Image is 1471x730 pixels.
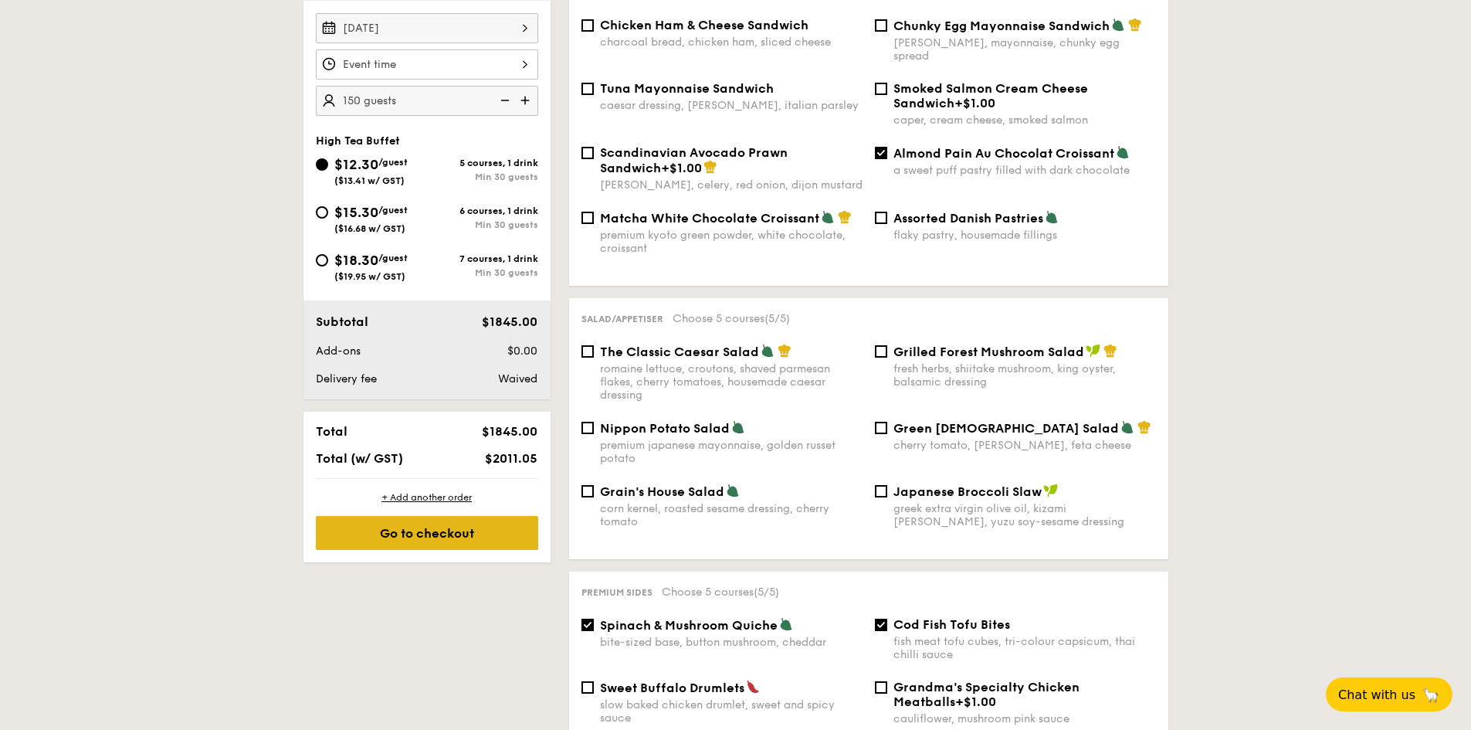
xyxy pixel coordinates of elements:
[893,164,1156,177] div: a sweet puff pastry filled with dark chocolate
[600,421,730,436] span: Nippon Potato Salad
[893,211,1043,226] span: Assorted Danish Pastries
[316,13,538,43] input: Event date
[316,86,538,116] input: Number of guests
[600,439,863,465] div: premium japanese mayonnaise, golden russet potato
[662,586,779,599] span: Choose 5 courses
[427,219,538,230] div: Min 30 guests
[581,83,594,95] input: Tuna Mayonnaise Sandwichcaesar dressing, [PERSON_NAME], italian parsley
[600,636,863,649] div: bite-sized base, button mushroom, cheddar
[1120,420,1134,434] img: icon-vegetarian.fe4039eb.svg
[581,314,663,324] span: Salad/Appetiser
[893,345,1084,359] span: Grilled Forest Mushroom Salad
[600,145,788,175] span: Scandinavian Avocado Prawn Sandwich
[427,253,538,264] div: 7 courses, 1 drink
[875,619,887,631] input: Cod Fish Tofu Bitesfish meat tofu cubes, tri-colour capsicum, thai chilli sauce
[661,161,702,175] span: +$1.00
[875,19,887,32] input: Chunky Egg Mayonnaise Sandwich[PERSON_NAME], mayonnaise, chunky egg spread
[893,439,1156,452] div: cherry tomato, [PERSON_NAME], feta cheese
[761,344,774,358] img: icon-vegetarian.fe4039eb.svg
[600,502,863,528] div: corn kernel, roasted sesame dressing, cherry tomato
[893,19,1110,33] span: Chunky Egg Mayonnaise Sandwich
[316,372,377,385] span: Delivery fee
[779,617,793,631] img: icon-vegetarian.fe4039eb.svg
[507,345,537,358] span: $0.00
[703,160,717,174] img: icon-chef-hat.a58ddaea.svg
[600,99,863,112] div: caesar dressing, [PERSON_NAME], italian parsley
[893,712,1156,725] div: cauliflower, mushroom pink sauce
[334,175,405,186] span: ($13.41 w/ GST)
[316,314,368,329] span: Subtotal
[334,204,378,221] span: $15.30
[1045,210,1059,224] img: icon-vegetarian.fe4039eb.svg
[378,253,408,263] span: /guest
[893,81,1088,110] span: Smoked Salmon Cream Cheese Sandwich
[875,681,887,694] input: Grandma's Specialty Chicken Meatballs+$1.00cauliflower, mushroom pink sauce
[1103,344,1117,358] img: icon-chef-hat.a58ddaea.svg
[673,312,790,325] span: Choose 5 courses
[378,157,408,168] span: /guest
[600,211,819,226] span: Matcha White Chocolate Croissant
[600,698,863,725] div: slow baked chicken drumlet, sweet and spicy sauce
[764,312,790,325] span: (5/5)
[316,49,538,80] input: Event time
[893,229,1156,242] div: flaky pastry, housemade fillings
[581,587,652,598] span: Premium sides
[778,344,791,358] img: icon-chef-hat.a58ddaea.svg
[875,422,887,434] input: Green [DEMOGRAPHIC_DATA] Saladcherry tomato, [PERSON_NAME], feta cheese
[1338,688,1415,702] span: Chat with us
[600,178,863,192] div: [PERSON_NAME], celery, red onion, dijon mustard
[427,158,538,168] div: 5 courses, 1 drink
[334,252,378,269] span: $18.30
[893,421,1119,436] span: Green [DEMOGRAPHIC_DATA] Salad
[893,114,1156,127] div: caper, cream cheese, smoked salmon
[316,424,347,439] span: Total
[600,362,863,402] div: romaine lettuce, croutons, shaved parmesan flakes, cherry tomatoes, housemade caesar dressing
[600,18,808,32] span: Chicken Ham & Cheese Sandwich
[316,345,361,358] span: Add-ons
[893,635,1156,661] div: fish meat tofu cubes, tri-colour capsicum, thai chilli sauce
[726,484,740,497] img: icon-vegetarian.fe4039eb.svg
[316,158,328,171] input: $12.30/guest($13.41 w/ GST)5 courses, 1 drinkMin 30 guests
[875,147,887,159] input: Almond Pain Au Chocolat Croissanta sweet puff pastry filled with dark chocolate
[875,83,887,95] input: Smoked Salmon Cream Cheese Sandwich+$1.00caper, cream cheese, smoked salmon
[427,267,538,278] div: Min 30 guests
[485,451,537,466] span: $2011.05
[893,36,1156,63] div: [PERSON_NAME], mayonnaise, chunky egg spread
[378,205,408,216] span: /guest
[316,254,328,267] input: $18.30/guest($19.95 w/ GST)7 courses, 1 drinkMin 30 guests
[581,681,594,694] input: Sweet Buffalo Drumletsslow baked chicken drumlet, sweet and spicy sauce
[427,205,538,216] div: 6 courses, 1 drink
[600,345,759,359] span: The Classic Caesar Salad
[581,619,594,631] input: Spinach & Mushroom Quichebite-sized base, button mushroom, cheddar
[600,681,744,695] span: Sweet Buffalo Drumlets
[600,36,863,49] div: charcoal bread, chicken ham, sliced cheese
[1137,420,1151,434] img: icon-chef-hat.a58ddaea.svg
[954,96,995,110] span: +$1.00
[581,147,594,159] input: Scandinavian Avocado Prawn Sandwich+$1.00[PERSON_NAME], celery, red onion, dijon mustard
[600,618,778,633] span: Spinach & Mushroom Quiche
[1422,686,1440,704] span: 🦙
[875,212,887,224] input: Assorted Danish Pastriesflaky pastry, housemade fillings
[334,156,378,173] span: $12.30
[581,345,594,358] input: The Classic Caesar Saladromaine lettuce, croutons, shaved parmesan flakes, cherry tomatoes, house...
[427,171,538,182] div: Min 30 guests
[893,362,1156,389] div: fresh herbs, shiitake mushroom, king oyster, balsamic dressing
[893,484,1042,499] span: Japanese Broccoli Slaw
[875,485,887,497] input: Japanese Broccoli Slawgreek extra virgin olive oil, kizami [PERSON_NAME], yuzu soy-sesame dressing
[600,81,774,96] span: Tuna Mayonnaise Sandwich
[316,516,538,550] div: Go to checkout
[955,694,996,709] span: +$1.00
[821,210,835,224] img: icon-vegetarian.fe4039eb.svg
[1086,344,1101,358] img: icon-vegan.f8ff3823.svg
[482,314,537,329] span: $1845.00
[515,86,538,115] img: icon-add.58712e84.svg
[893,680,1080,709] span: Grandma's Specialty Chicken Meatballs
[893,146,1114,161] span: Almond Pain Au Chocolat Croissant
[334,271,405,282] span: ($19.95 w/ GST)
[600,484,724,499] span: Grain's House Salad
[754,586,779,599] span: (5/5)
[498,372,537,385] span: Waived
[316,134,400,148] span: High Tea Buffet
[581,485,594,497] input: Grain's House Saladcorn kernel, roasted sesame dressing, cherry tomato
[316,206,328,219] input: $15.30/guest($16.68 w/ GST)6 courses, 1 drinkMin 30 guests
